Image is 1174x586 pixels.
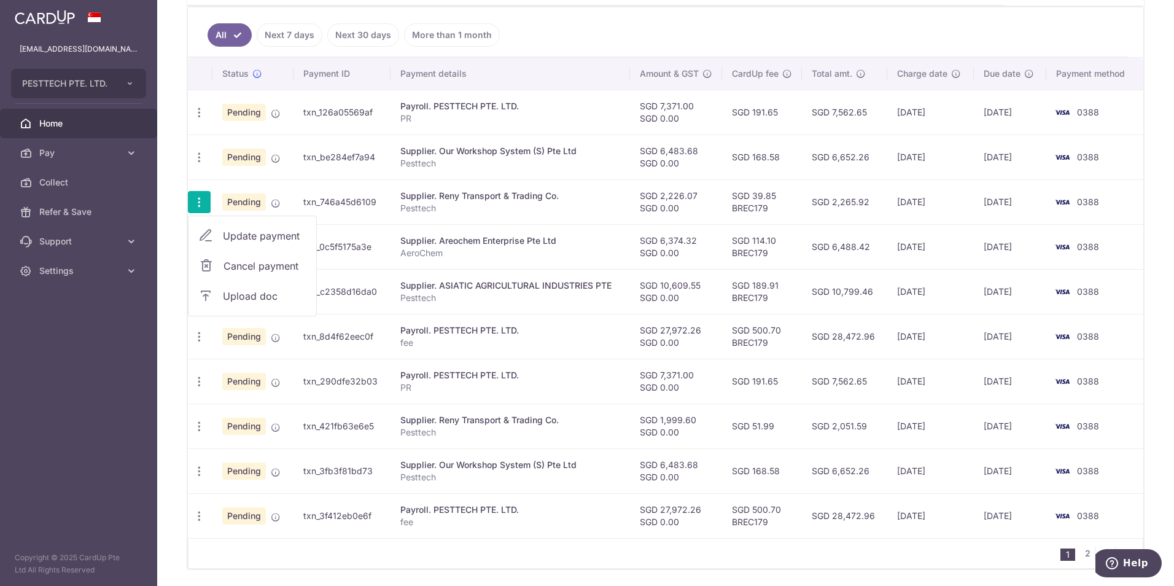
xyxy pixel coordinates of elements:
td: [DATE] [974,135,1046,179]
div: Payroll. PESTTECH PTE. LTD. [400,324,620,337]
td: txn_8d4f62eec0f [293,314,391,359]
span: Settings [39,265,120,277]
span: Total amt. [812,68,852,80]
th: Payment details [391,58,630,90]
p: PR [400,112,620,125]
td: SGD 7,562.65 [802,359,888,404]
span: Due date [984,68,1020,80]
td: [DATE] [974,359,1046,404]
div: Supplier. Areochem Enterprise Pte Ltd [400,235,620,247]
td: [DATE] [887,448,974,493]
p: Pesttech [400,292,620,304]
td: SGD 6,374.32 SGD 0.00 [630,224,722,269]
td: [DATE] [887,179,974,224]
p: Pesttech [400,202,620,214]
td: SGD 2,051.59 [802,404,888,448]
span: Status [222,68,249,80]
td: SGD 168.58 [722,448,802,493]
span: Pending [222,149,266,166]
span: Pending [222,104,266,121]
span: Home [39,117,120,130]
td: [DATE] [974,224,1046,269]
p: Pesttech [400,471,620,483]
td: [DATE] [887,404,974,448]
img: Bank Card [1050,240,1075,254]
th: Payment method [1046,58,1143,90]
a: 3 [1100,546,1115,561]
td: SGD 6,488.42 [802,224,888,269]
p: Pesttech [400,426,620,439]
span: CardUp fee [732,68,779,80]
td: [DATE] [887,135,974,179]
span: 0388 [1077,152,1099,162]
span: 0388 [1077,197,1099,207]
td: SGD 1,999.60 SGD 0.00 [630,404,722,448]
td: SGD 7,371.00 SGD 0.00 [630,359,722,404]
div: Supplier. ASIATIC AGRICULTURAL INDUSTRIES PTE [400,279,620,292]
span: 0388 [1077,510,1099,521]
span: Refer & Save [39,206,120,218]
td: [DATE] [974,404,1046,448]
td: SGD 51.99 [722,404,802,448]
td: SGD 28,472.96 [802,493,888,538]
div: Supplier. Our Workshop System (S) Pte Ltd [400,145,620,157]
td: txn_290dfe32b03 [293,359,391,404]
td: txn_421fb63e6e5 [293,404,391,448]
span: Charge date [897,68,947,80]
img: Bank Card [1050,150,1075,165]
td: txn_3fb3f81bd73 [293,448,391,493]
td: SGD 6,483.68 SGD 0.00 [630,135,722,179]
div: Payroll. PESTTECH PTE. LTD. [400,369,620,381]
td: SGD 27,972.26 SGD 0.00 [630,314,722,359]
img: Bank Card [1050,419,1075,434]
span: Pending [222,463,266,480]
span: 0388 [1077,241,1099,252]
td: SGD 6,483.68 SGD 0.00 [630,448,722,493]
td: SGD 2,226.07 SGD 0.00 [630,179,722,224]
span: PESTTECH PTE. LTD. [22,77,113,90]
img: Bank Card [1050,374,1075,389]
td: SGD 27,972.26 SGD 0.00 [630,493,722,538]
p: AeroChem [400,247,620,259]
span: 0388 [1077,286,1099,297]
td: [DATE] [887,493,974,538]
img: Bank Card [1050,464,1075,479]
td: SGD 191.65 [722,359,802,404]
div: Supplier. Reny Transport & Trading Co. [400,190,620,202]
span: 0388 [1077,466,1099,476]
span: Pending [222,193,266,211]
p: PR [400,381,620,394]
img: Bank Card [1050,284,1075,299]
td: [DATE] [974,314,1046,359]
p: [EMAIL_ADDRESS][DOMAIN_NAME] [20,43,138,55]
a: Next 30 days [327,23,399,47]
span: Pay [39,147,120,159]
img: Bank Card [1050,509,1075,523]
img: Bank Card [1050,329,1075,344]
nav: pager [1060,539,1143,568]
td: [DATE] [887,224,974,269]
td: SGD 189.91 BREC179 [722,269,802,314]
span: Pending [222,328,266,345]
td: SGD 10,799.46 [802,269,888,314]
p: Pesttech [400,157,620,170]
span: 0388 [1077,331,1099,342]
td: txn_126a05569af [293,90,391,135]
td: [DATE] [887,90,974,135]
img: Bank Card [1050,195,1075,209]
img: CardUp [15,10,75,25]
span: Collect [39,176,120,189]
li: 1 [1060,549,1075,561]
td: [DATE] [887,359,974,404]
p: fee [400,516,620,528]
td: [DATE] [974,179,1046,224]
td: txn_3f412eb0e6f [293,493,391,538]
span: Amount & GST [640,68,699,80]
td: SGD 39.85 BREC179 [722,179,802,224]
td: txn_c2358d16da0 [293,269,391,314]
td: SGD 6,652.26 [802,448,888,493]
button: PESTTECH PTE. LTD. [11,69,146,98]
span: 0388 [1077,376,1099,386]
td: SGD 2,265.92 [802,179,888,224]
